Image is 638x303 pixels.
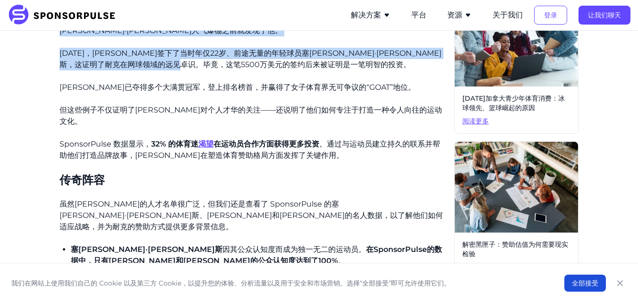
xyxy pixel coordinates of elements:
font: [DATE]加拿大青少年体育消费：冰球领先、篮球崛起的原因 [462,94,565,112]
button: 平台 [411,9,426,21]
font: [PERSON_NAME]已夺得多个大满贯冠军，登上排名榜首，并赢得了女子体育界无可争议的“GOAT”地位。 [60,83,416,92]
a: 让我们聊天 [578,11,630,19]
font: SponsorPulse 数据显示， [60,139,151,148]
font: 虽然[PERSON_NAME]的人才名单很广泛，但我们还是查看了 SponsorPulse 的塞[PERSON_NAME]·[PERSON_NAME]斯、[PERSON_NAME]和[PERSO... [60,199,443,231]
font: 关于我们 [493,10,523,19]
button: 让我们聊天 [578,6,630,25]
button: 资源 [447,9,472,21]
font: 登录 [544,11,557,19]
font: 32% 的体育迷 [151,139,198,148]
font: 阅读更多 [462,117,489,125]
button: 关于我们 [493,9,523,21]
a: 平台 [411,11,426,19]
font: 》中得到了最好的体现——展示了耐克如何在[PERSON_NAME]·[PERSON_NAME]人气爆棚之前就发现了他。 [60,15,444,35]
a: 解密黑匣子：赞助估值为何需要现实检验阅读更多 [454,141,578,280]
font: 但这些例子不仅证明了[PERSON_NAME]对个人才华的关注——还说明了他们如何专注于打造一种令人向往的运动文化。 [60,105,442,126]
div: 聊天小组件 [591,258,638,303]
font: 塞[PERSON_NAME]·[PERSON_NAME]斯 [71,245,222,254]
font: 。 [338,256,346,265]
font: 。通过与运动员建立持久的联系并帮助他们打造品牌故事，[PERSON_NAME]在塑造体育赞助格局方面发挥了关键作用。 [60,139,440,160]
iframe: Chat Widget [591,258,638,303]
a: 登录 [534,11,567,19]
font: 全部接受 [572,279,598,287]
img: Getty Images 由 Unsplash 提供 [455,142,578,233]
button: 全部接受 [564,275,606,292]
a: 关于我们 [493,11,523,19]
button: 解决方案 [351,9,391,21]
font: 在运动员合作方面获得更多投资 [213,139,319,148]
font: 解密黑匣子：赞助估值为何需要现实检验 [462,240,568,258]
font: 在SponsorPulse的数据中，只有[PERSON_NAME]和[PERSON_NAME]的公众认知度达到了100% [71,245,442,265]
a: 渴望 [198,139,213,148]
font: 让我们聊天 [588,11,621,19]
font: 我们在网站上使用我们自己的 Cookie 以及第三方 Cookie，以提升您的体验、分析流量以及用于安全和市场营销。选择“全部接受”即可允许使用它们。 [11,279,451,287]
font: 资源 [447,10,462,19]
font: 因其公众认知度而成为独一无二的运动员。 [222,245,366,254]
font: 解决方案 [351,10,381,19]
button: 登录 [534,6,567,25]
font: 传奇阵容 [60,173,105,187]
font: [DATE]，[PERSON_NAME]签下了当时年仅22岁、前途无量的年轻球员塞[PERSON_NAME]·[PERSON_NAME]斯，这证明了耐克在网球领域的远见卓识。毕竟，这笔5500万... [60,49,442,69]
font: 平台 [411,10,426,19]
img: 赞助商脉搏 [8,5,122,26]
